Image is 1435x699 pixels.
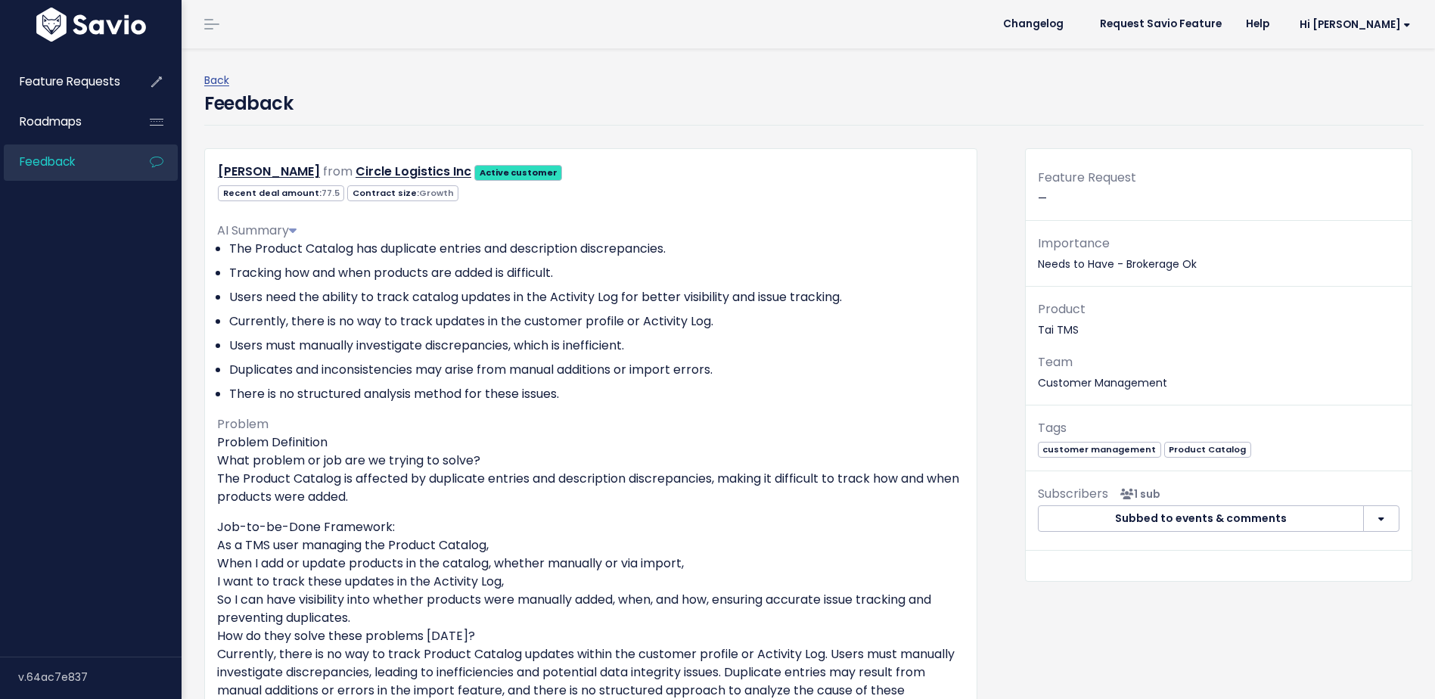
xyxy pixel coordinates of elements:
[217,222,297,239] span: AI Summary
[229,361,964,379] li: Duplicates and inconsistencies may arise from manual additions or import errors.
[419,187,454,199] span: Growth
[20,73,120,89] span: Feature Requests
[204,73,229,88] a: Back
[1234,13,1281,36] a: Help
[347,185,458,201] span: Contract size:
[356,163,471,180] a: Circle Logistics Inc
[20,154,75,169] span: Feedback
[1038,235,1110,252] span: Importance
[217,433,964,506] p: Problem Definition What problem or job are we trying to solve? The Product Catalog is affected by...
[323,163,353,180] span: from
[1038,353,1073,371] span: Team
[480,166,558,179] strong: Active customer
[229,240,964,258] li: The Product Catalog has duplicate entries and description discrepancies.
[229,264,964,282] li: Tracking how and when products are added is difficult.
[1114,486,1160,502] span: <p><strong>Subscribers</strong><br><br> - Santiago Ruiz<br> </p>
[1038,233,1399,274] p: Needs to Have - Brokerage Ok
[1038,299,1399,340] p: Tai TMS
[33,8,150,42] img: logo-white.9d6f32f41409.svg
[20,113,82,129] span: Roadmaps
[229,312,964,331] li: Currently, there is no way to track updates in the customer profile or Activity Log.
[1026,167,1412,221] div: —
[321,187,340,199] span: 77.5
[1164,441,1251,456] a: Product Catalog
[1038,419,1067,436] span: Tags
[1281,13,1423,36] a: Hi [PERSON_NAME]
[217,415,269,433] span: Problem
[204,90,293,117] h4: Feedback
[218,163,320,180] a: [PERSON_NAME]
[1038,352,1399,393] p: Customer Management
[229,288,964,306] li: Users need the ability to track catalog updates in the Activity Log for better visibility and iss...
[4,64,126,99] a: Feature Requests
[1038,485,1108,502] span: Subscribers
[1164,442,1251,458] span: Product Catalog
[229,337,964,355] li: Users must manually investigate discrepancies, which is inefficient.
[1300,19,1411,30] span: Hi [PERSON_NAME]
[1038,442,1161,458] span: customer management
[1088,13,1234,36] a: Request Savio Feature
[4,104,126,139] a: Roadmaps
[1038,505,1365,533] button: Subbed to events & comments
[1038,441,1161,456] a: customer management
[1038,300,1086,318] span: Product
[229,385,964,403] li: There is no structured analysis method for these issues.
[4,144,126,179] a: Feedback
[1003,19,1064,30] span: Changelog
[1038,169,1136,186] span: Feature Request
[18,657,182,697] div: v.64ac7e837
[218,185,344,201] span: Recent deal amount:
